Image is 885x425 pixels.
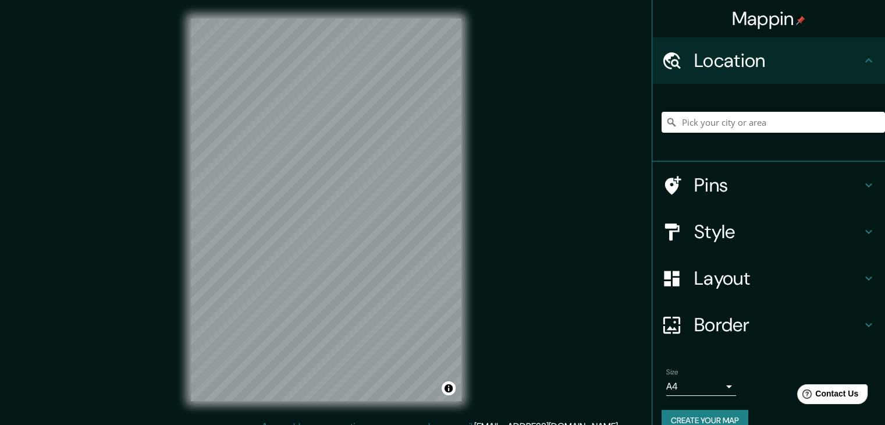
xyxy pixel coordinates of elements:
h4: Layout [694,267,862,290]
div: Layout [652,255,885,302]
div: A4 [666,377,736,396]
div: Pins [652,162,885,208]
h4: Border [694,313,862,337]
h4: Location [694,49,862,72]
canvas: Map [191,19,461,401]
label: Size [666,367,678,377]
div: Border [652,302,885,348]
div: Location [652,37,885,84]
iframe: Help widget launcher [781,380,872,412]
button: Toggle attribution [442,381,456,395]
h4: Pins [694,173,862,197]
input: Pick your city or area [662,112,885,133]
div: Style [652,208,885,255]
h4: Mappin [732,7,806,30]
img: pin-icon.png [796,16,805,25]
h4: Style [694,220,862,243]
